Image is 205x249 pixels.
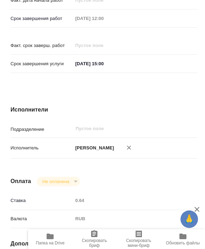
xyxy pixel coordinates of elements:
[11,60,73,67] p: Срок завершения услуги
[11,106,197,114] h4: Исполнители
[180,210,198,228] button: 🙏
[73,144,114,152] p: [PERSON_NAME]
[73,213,197,225] div: RUB
[11,144,73,152] p: Исполнитель
[73,40,134,51] input: Пустое поле
[11,15,73,22] p: Срок завершения работ
[183,212,195,227] span: 🙏
[76,238,112,248] span: Скопировать бриф
[161,229,205,249] button: Обновить файлы
[11,215,73,222] p: Валюта
[11,197,73,204] p: Ставка
[73,59,134,69] input: ✎ Введи что-нибудь
[11,42,73,49] p: Факт. срок заверш. работ
[72,229,116,249] button: Скопировать бриф
[166,241,200,245] span: Обновить файлы
[28,229,72,249] button: Папка на Drive
[121,140,137,155] button: Удалить исполнителя
[121,238,157,248] span: Скопировать мини-бриф
[73,195,197,206] input: Пустое поле
[40,179,71,184] button: Не оплачена
[36,241,64,245] span: Папка на Drive
[75,124,181,133] input: Пустое поле
[37,177,80,186] div: Не оплачена
[11,126,73,133] p: Подразделение
[11,240,197,248] h4: Дополнительно
[11,177,31,186] h4: Оплата
[73,13,134,23] input: Пустое поле
[117,229,161,249] button: Скопировать мини-бриф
